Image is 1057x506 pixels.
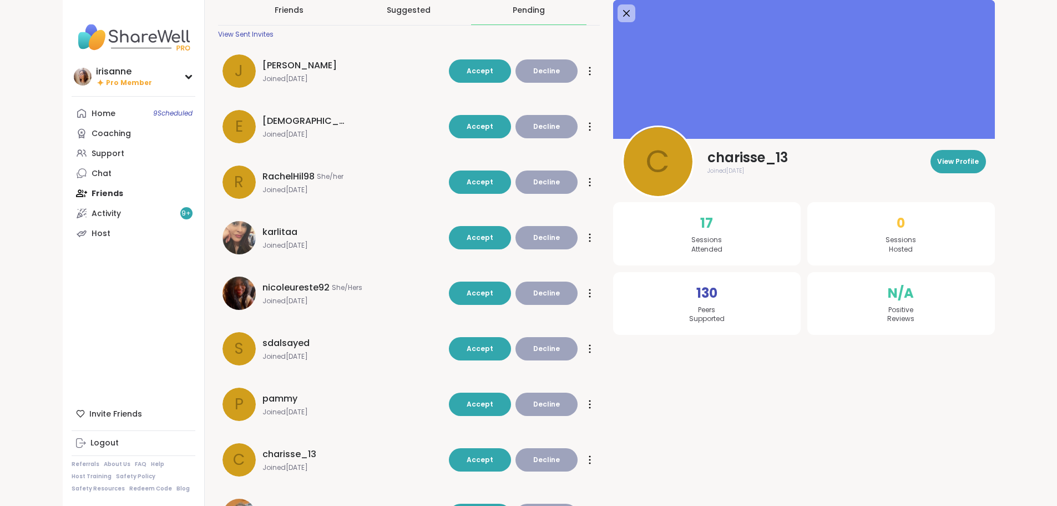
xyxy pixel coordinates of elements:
button: Decline [515,59,578,83]
button: Decline [515,226,578,249]
div: Invite Friends [72,404,195,424]
a: Redeem Code [129,485,172,493]
button: View Profile [930,150,986,173]
span: Accept [467,399,493,409]
span: Decline [533,233,560,243]
img: nicoleureste92 [222,277,256,310]
a: Logout [72,433,195,453]
button: Decline [515,282,578,305]
div: Logout [90,438,119,449]
span: pammy [262,392,297,405]
span: karlitaa [262,226,297,239]
span: Joined [DATE] [262,463,442,472]
span: Joined [DATE] [262,186,442,194]
span: sdalsayed [262,337,310,350]
span: 130 [696,283,717,303]
a: Safety Resources [72,485,125,493]
img: irisanne [74,68,92,86]
a: FAQ [135,460,146,468]
a: Help [151,460,164,468]
button: Accept [449,59,511,83]
button: Accept [449,171,511,194]
span: Positive Reviews [887,305,914,324]
span: Accept [467,344,493,353]
span: Joined [DATE] [707,167,744,175]
span: View Profile [937,157,979,167]
div: irisanne [96,66,152,78]
span: R [234,171,244,194]
span: Joined [DATE] [262,408,442,417]
a: Host [72,223,195,243]
a: About Us [104,460,130,468]
span: 9 + [181,209,191,218]
span: Decline [533,344,560,354]
div: View Sent Invites [218,30,274,39]
a: Activity9+ [72,203,195,223]
button: Accept [449,226,511,249]
span: Decline [533,177,560,187]
button: Accept [449,448,511,472]
span: Joined [DATE] [262,74,442,83]
span: Decline [533,288,560,298]
span: nicoleureste92 [262,281,330,294]
span: Accept [467,233,493,242]
span: p [235,393,244,416]
button: Accept [449,393,511,416]
a: Referrals [72,460,99,468]
div: Support [92,148,124,159]
div: Coaching [92,128,131,139]
span: She/her [317,172,343,181]
a: Safety Policy [116,473,155,480]
span: 0 [897,213,905,233]
span: Accept [467,122,493,131]
div: Activity [92,208,121,219]
div: Home [92,108,115,119]
button: Decline [515,337,578,360]
span: Accept [467,177,493,187]
span: c [233,448,245,472]
button: Accept [449,282,511,305]
span: Accept [467,288,493,298]
span: 9 Scheduled [153,109,193,118]
span: charisse_13 [707,149,788,167]
span: Joined [DATE] [262,241,442,250]
span: Pro Member [106,78,152,88]
span: Suggested [387,4,431,16]
span: Peers Supported [689,305,725,324]
a: Host Training [72,473,112,480]
span: RachelHil98 [262,170,315,183]
img: ShareWell Nav Logo [72,18,195,57]
span: Decline [533,66,560,76]
button: Accept [449,337,511,360]
div: Chat [92,168,112,179]
span: She/Hers [332,283,362,292]
div: Host [92,228,110,239]
span: charisse_13 [262,448,316,461]
button: Accept [449,115,511,138]
span: Joined [DATE] [262,297,442,305]
img: karlitaa [222,221,256,254]
span: [DEMOGRAPHIC_DATA] [262,114,346,128]
a: Home9Scheduled [72,103,195,123]
span: Decline [533,122,560,132]
span: Friends [275,4,304,16]
span: N/A [888,283,914,303]
span: Joined [DATE] [262,352,442,361]
span: E [235,115,243,138]
button: Decline [515,115,578,138]
span: Joined [DATE] [262,130,442,139]
span: s [234,337,244,360]
span: Accept [467,455,493,464]
span: Sessions Attended [691,236,722,254]
span: Decline [533,455,560,465]
span: J [235,59,243,83]
span: Accept [467,66,493,76]
a: Support [72,143,195,163]
span: 17 [700,213,713,233]
a: Coaching [72,123,195,143]
span: Sessions Hosted [886,236,916,254]
button: Decline [515,448,578,472]
span: [PERSON_NAME] [262,59,337,72]
span: Decline [533,399,560,409]
div: Pending [513,4,545,16]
